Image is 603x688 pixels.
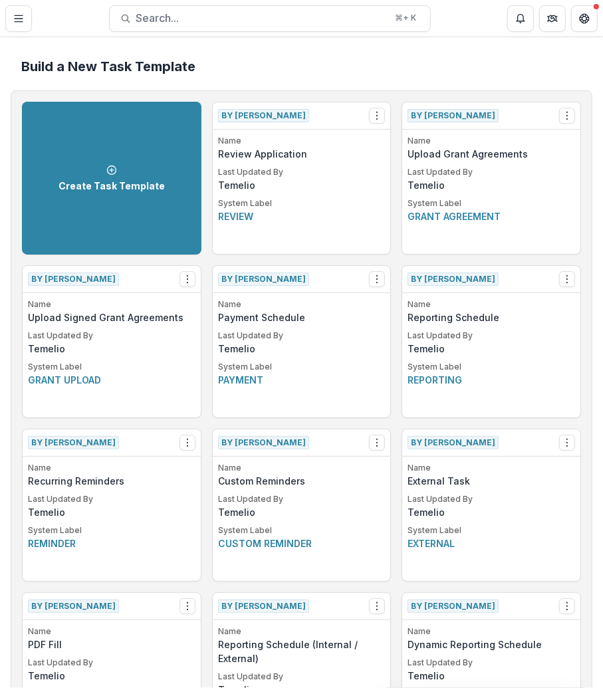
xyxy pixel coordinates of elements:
p: Last Updated By [408,330,575,342]
p: Temelio [408,342,575,356]
p: Name [408,626,575,637]
p: Temelio [28,342,195,356]
span: By [PERSON_NAME] [28,600,119,613]
p: Last Updated By [28,657,195,669]
p: Reminder [28,536,195,550]
div: ⌘ + K [393,11,420,25]
p: System Label [218,524,386,536]
span: By [PERSON_NAME] [28,273,119,286]
span: By [PERSON_NAME] [408,273,499,286]
p: Temelio [28,669,195,683]
button: Options [180,271,195,287]
p: Last Updated By [218,166,386,178]
button: Options [180,598,195,614]
p: Temelio [408,669,575,683]
h2: Build a New Task Template [21,58,582,74]
p: PDF Fill [28,637,195,651]
p: Payment [218,373,386,387]
p: Name [218,462,386,474]
p: System Label [28,524,195,536]
p: Name [408,298,575,310]
p: Last Updated By [408,166,575,178]
p: Upload Grant Agreements [408,147,575,161]
p: Review Application [218,147,386,161]
span: Search... [136,12,388,25]
button: Options [369,108,385,124]
button: Options [369,435,385,451]
button: Notifications [507,5,534,32]
span: By [PERSON_NAME] [218,436,309,449]
p: Name [218,298,386,310]
button: Options [369,598,385,614]
p: Name [408,462,575,474]
p: Review [218,209,386,223]
button: Options [369,271,385,287]
p: Last Updated By [218,330,386,342]
p: Temelio [218,178,386,192]
button: Get Help [571,5,598,32]
span: By [PERSON_NAME] [218,109,309,122]
p: Last Updated By [218,671,386,683]
span: By [PERSON_NAME] [218,600,309,613]
button: Options [180,435,195,451]
p: Recurring Reminders [28,474,195,488]
span: By [PERSON_NAME] [218,273,309,286]
a: Create Task Template [22,102,201,255]
p: System Label [218,361,386,373]
p: External [408,536,575,550]
button: Options [559,598,575,614]
p: System Label [408,361,575,373]
span: By [PERSON_NAME] [408,436,499,449]
p: Temelio [408,178,575,192]
p: Last Updated By [408,657,575,669]
button: Options [559,435,575,451]
p: Payment Schedule [218,310,386,324]
p: Name [28,298,195,310]
p: Custom reminder [218,536,386,550]
p: Reporting [408,373,575,387]
p: Custom Reminders [218,474,386,488]
p: Last Updated By [28,493,195,505]
p: Temelio [218,342,386,356]
p: External Task [408,474,575,488]
button: Toggle Menu [5,5,32,32]
span: By [PERSON_NAME] [408,109,499,122]
p: Name [28,462,195,474]
button: Options [559,108,575,124]
p: Last Updated By [408,493,575,505]
p: Create Task Template [59,181,165,192]
p: Temelio [28,505,195,519]
p: System Label [408,524,575,536]
p: Grant upload [28,373,195,387]
button: Options [559,271,575,287]
p: Last Updated By [28,330,195,342]
button: Search... [109,5,431,32]
p: Last Updated By [218,493,386,505]
p: Grant agreement [408,209,575,223]
p: System Label [28,361,195,373]
button: Partners [539,5,566,32]
p: Name [408,135,575,147]
p: Name [218,135,386,147]
span: By [PERSON_NAME] [408,600,499,613]
p: Reporting Schedule [408,310,575,324]
span: By [PERSON_NAME] [28,436,119,449]
p: Reporting Schedule (Internal / External) [218,637,386,665]
p: Temelio [408,505,575,519]
p: Name [218,626,386,637]
p: Dynamic Reporting Schedule [408,637,575,651]
p: System Label [408,197,575,209]
p: Temelio [218,505,386,519]
p: System Label [218,197,386,209]
p: Upload Signed Grant Agreements [28,310,195,324]
p: Name [28,626,195,637]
